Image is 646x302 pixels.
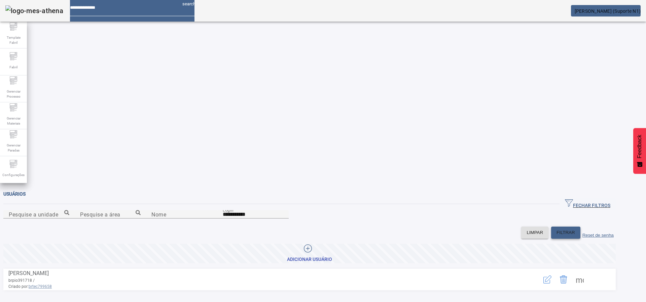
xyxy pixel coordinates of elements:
[0,170,27,179] span: Configurações
[7,63,20,72] span: Fabril
[9,210,69,219] input: Number
[551,227,580,239] button: FILTRAR
[527,229,543,236] span: LIMPAR
[3,191,26,197] span: Usuários
[80,210,141,219] input: Number
[580,227,616,239] button: Reset de senha
[555,271,572,288] button: Delete
[8,278,35,283] span: brpio391718 /
[3,141,24,155] span: Gerenciar Paradas
[9,211,58,217] mat-label: Pesquise a unidade
[3,244,616,263] button: Adicionar Usuário
[521,227,548,239] button: LIMPAR
[8,270,49,276] span: [PERSON_NAME]
[5,5,63,16] img: logo-mes-athena
[151,211,166,217] mat-label: Nome
[565,199,610,209] span: FECHAR FILTROS
[560,198,616,210] button: FECHAR FILTROS
[637,135,643,158] span: Feedback
[582,233,614,238] label: Reset de senha
[3,33,24,47] span: Template Fabril
[572,271,588,288] button: Mais
[223,207,234,212] mat-label: Login
[80,211,120,217] mat-label: Pesquise a área
[8,283,513,290] span: Criado por:
[29,284,52,289] span: brtec799658
[287,256,332,263] div: Adicionar Usuário
[633,128,646,174] button: Feedback - Mostrar pesquisa
[3,114,24,128] span: Gerenciar Materiais
[557,229,575,236] span: FILTRAR
[575,8,641,14] span: [PERSON_NAME] (Suporte N1)
[3,87,24,101] span: Gerenciar Processo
